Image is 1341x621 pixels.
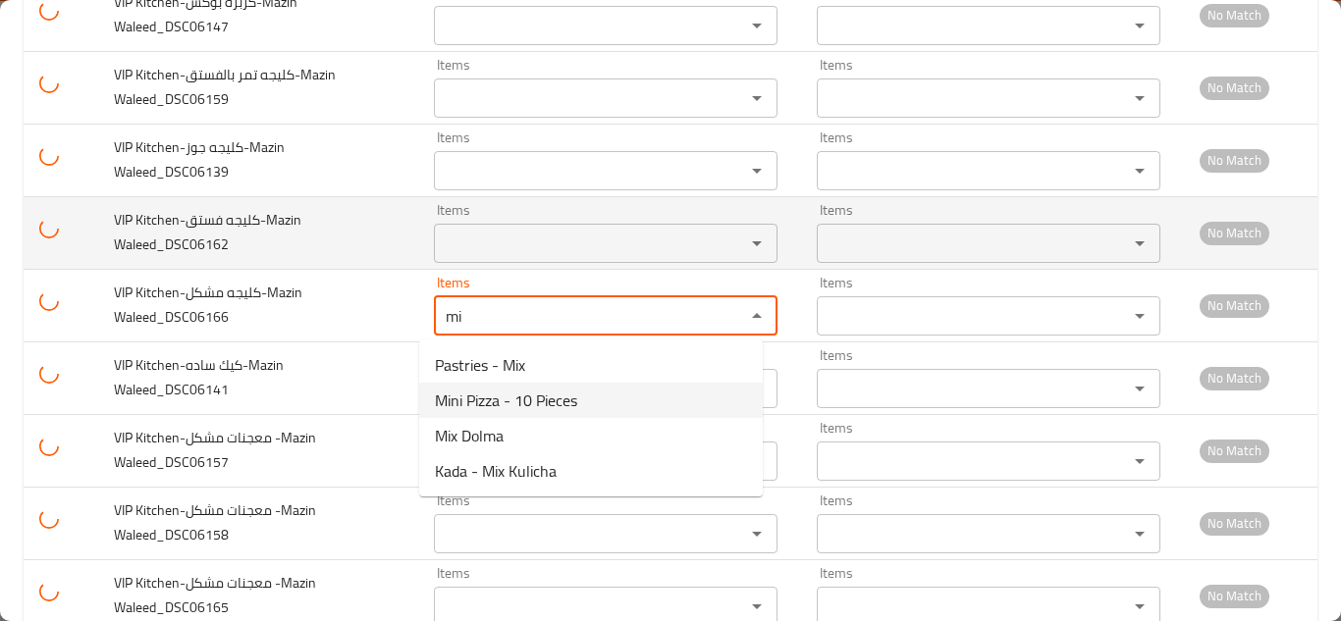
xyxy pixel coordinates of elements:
span: No Match [1200,149,1269,172]
button: Open [743,593,771,620]
span: No Match [1200,294,1269,317]
span: No Match [1200,512,1269,535]
button: Open [1126,520,1153,547]
button: Open [1126,593,1153,620]
span: No Match [1200,440,1269,462]
button: Open [1126,302,1153,330]
button: Open [743,84,771,112]
span: VIP Kitchen-كليجه فستق-Mazin Waleed_DSC06162 [114,207,301,257]
span: Pastries - Mix [435,353,525,377]
button: Open [743,12,771,39]
span: VIP Kitchen-معجنات مشكل -Mazin Waleed_DSC06158 [114,497,316,547]
button: Close [743,302,771,330]
span: No Match [1200,4,1269,26]
span: VIP Kitchen-كيك ساده-Mazin Waleed_DSC06141 [114,352,284,402]
button: Open [1126,230,1153,257]
span: Kada - Mix Kulicha [435,459,557,483]
span: Mini Pizza - 10 Pieces [435,388,577,412]
span: Mix Dolma [435,424,504,447]
button: Open [1126,84,1153,112]
button: Open [1126,157,1153,184]
button: Open [1126,12,1153,39]
span: VIP Kitchen-كليجه جوز-Mazin Waleed_DSC06139 [114,134,285,184]
button: Open [743,157,771,184]
span: VIP Kitchen-كليجه مشكل-Mazin Waleed_DSC06166 [114,280,302,330]
span: VIP Kitchen-كليجه تمر بالفستق-Mazin Waleed_DSC06159 [114,62,336,112]
span: VIP Kitchen-معجنات مشكل -Mazin Waleed_DSC06157 [114,425,316,475]
span: No Match [1200,77,1269,99]
button: Open [1126,375,1153,402]
span: VIP Kitchen-معجنات مشكل -Mazin Waleed_DSC06165 [114,570,316,620]
button: Open [1126,447,1153,475]
button: Open [743,520,771,547]
button: Open [743,230,771,257]
span: No Match [1200,585,1269,607]
span: No Match [1200,367,1269,389]
span: No Match [1200,222,1269,244]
